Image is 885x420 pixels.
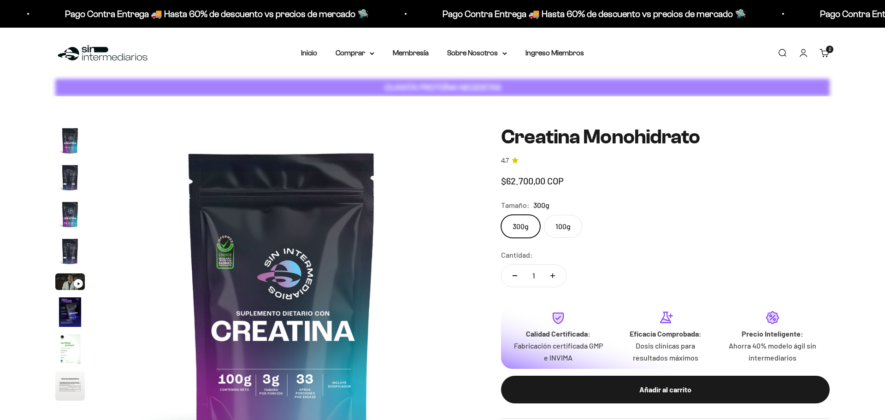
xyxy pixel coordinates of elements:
[55,297,85,330] button: Ir al artículo 6
[539,265,566,287] button: Aumentar cantidad
[526,329,590,338] strong: Calidad Certificada:
[55,126,85,155] img: Creatina Monohidrato
[55,200,85,229] img: Creatina Monohidrato
[384,83,501,92] strong: CUANTA PROTEÍNA NECESITAS
[501,376,830,403] button: Añadir al carrito
[55,200,85,232] button: Ir al artículo 3
[630,329,702,338] strong: Eficacia Comprobada:
[55,334,85,367] button: Ir al artículo 7
[442,6,746,21] p: Pago Contra Entrega 🚚 Hasta 60% de descuento vs precios de mercado 🛸
[501,199,530,211] legend: Tamaño:
[55,163,85,192] img: Creatina Monohidrato
[501,156,509,166] span: 4.7
[55,237,85,266] img: Creatina Monohidrato
[829,47,831,52] span: 2
[336,47,374,59] summary: Comprar
[501,156,830,166] a: 4.74.7 de 5.0 estrellas
[55,163,85,195] button: Ir al artículo 2
[55,237,85,269] button: Ir al artículo 4
[393,49,429,57] a: Membresía
[55,297,85,327] img: Creatina Monohidrato
[512,340,604,363] p: Fabricación certificada GMP e INVIMA
[55,273,85,293] button: Ir al artículo 5
[501,265,528,287] button: Reducir cantidad
[55,126,85,158] button: Ir al artículo 1
[447,47,507,59] summary: Sobre Nosotros
[55,334,85,364] img: Creatina Monohidrato
[533,199,549,211] span: 300g
[55,371,85,403] button: Ir al artículo 8
[55,371,85,401] img: Creatina Monohidrato
[65,6,369,21] p: Pago Contra Entrega 🚚 Hasta 60% de descuento vs precios de mercado 🛸
[619,340,711,363] p: Dosis clínicas para resultados máximos
[742,329,803,338] strong: Precio Inteligente:
[525,49,584,57] a: Ingreso Miembros
[501,249,533,261] label: Cantidad:
[501,126,830,148] h1: Creatina Monohidrato
[726,340,819,363] p: Ahorra 40% modelo ágil sin intermediarios
[501,173,564,188] sale-price: $62.700,00 COP
[301,49,317,57] a: Inicio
